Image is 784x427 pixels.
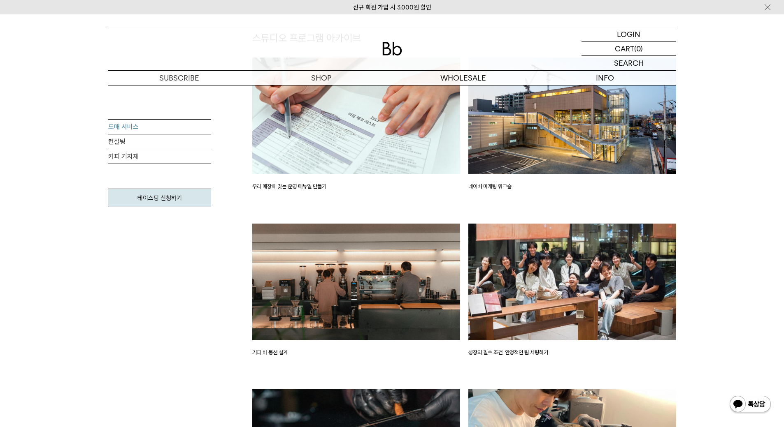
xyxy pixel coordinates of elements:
[353,4,431,11] a: 신규 회원 가입 시 3,000원 할인
[108,189,211,207] a: 테이스팅 신청하기
[252,182,460,191] p: 우리 매장에 맞는 운영 매뉴얼 만들기
[108,120,211,134] a: 도매 서비스
[614,56,644,70] p: SEARCH
[108,134,211,149] a: 컨설팅
[108,149,211,164] a: 커피 기자재
[252,224,460,340] img: 커피 바 동선 설계 이미지
[582,27,676,42] a: LOGIN
[634,42,643,55] p: (0)
[468,58,676,174] img: 네이버 마케팅 워크숍 이미지
[468,349,676,357] p: 성장의 필수 조건, 안정적인 팀 세팅하기
[392,71,534,85] p: WHOLESALE
[250,71,392,85] a: SHOP
[382,42,402,55] img: 로고
[615,42,634,55] p: CART
[468,224,676,340] img: 성장의 필수 조건, 안정적인 팀 세팅하기 이미지
[468,182,676,191] p: 네이버 마케팅 워크숍
[534,71,676,85] p: INFO
[617,27,640,41] p: LOGIN
[252,58,460,174] img: 우리 매장에 맞는 운영 매뉴얼 만들기 이미지
[252,349,460,357] p: 커피 바 동선 설계
[108,71,250,85] a: SUBSCRIBE
[729,395,772,415] img: 카카오톡 채널 1:1 채팅 버튼
[582,42,676,56] a: CART (0)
